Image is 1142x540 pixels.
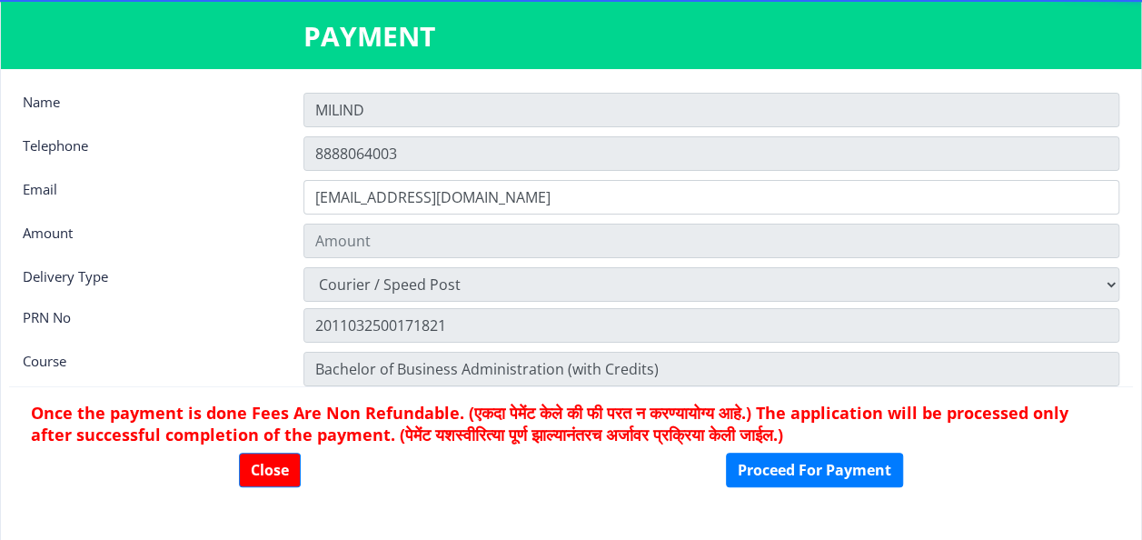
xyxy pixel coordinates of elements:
div: Delivery Type [9,267,290,297]
input: Zipcode [303,352,1119,386]
div: Email [9,180,290,210]
button: Proceed For Payment [726,453,903,487]
input: Amount [303,224,1119,258]
input: Name [303,93,1119,127]
input: Telephone [303,136,1119,171]
div: Amount [9,224,290,254]
div: PRN No [9,308,290,338]
input: Zipcode [303,308,1119,343]
div: Course [9,352,290,382]
button: Close [239,453,301,487]
h3: PAYMENT [303,18,839,55]
div: Telephone [9,136,290,166]
input: Email [303,180,1119,215]
h6: Once the payment is done Fees Are Non Refundable. (एकदा पेमेंट केले की फी परत न करण्यायोग्य आहे.)... [31,402,1111,445]
div: Name [9,93,290,123]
